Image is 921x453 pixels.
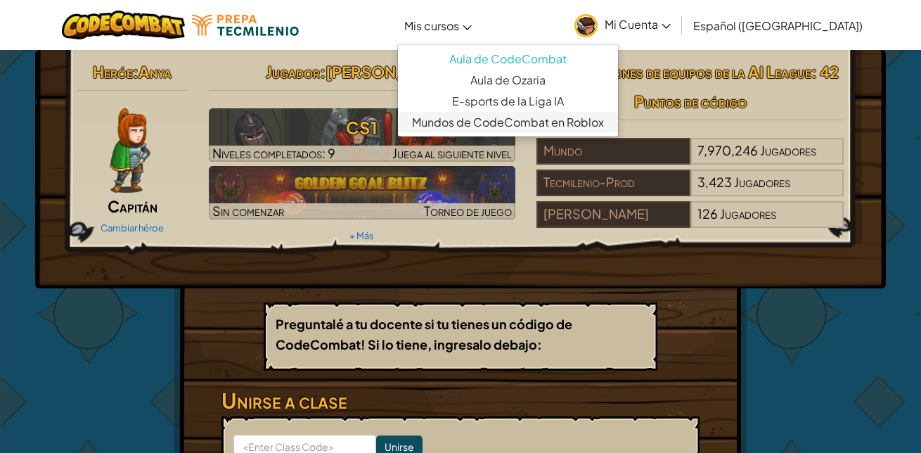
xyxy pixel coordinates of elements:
span: 3,423 [697,174,732,190]
span: Mis cursos [404,18,459,33]
span: : [320,62,326,82]
a: Mundos de CodeCombat en Roblox [398,112,618,133]
a: Mi Cuenta [567,3,678,47]
img: Tecmilenio logo [192,15,299,36]
span: : [133,62,139,82]
h3: CS1 [209,112,516,143]
a: Aula de CodeCombat [398,49,618,70]
a: Juega al siguiente nivel [209,108,516,162]
a: + Más [349,230,374,241]
img: captain-pose.png [110,108,150,193]
img: avatar [574,14,598,37]
span: Español ([GEOGRAPHIC_DATA]) [693,18,863,33]
a: Sin comenzarTorneo de juego [209,166,516,219]
span: 126 [697,205,718,222]
span: [PERSON_NAME] [326,62,458,82]
span: Jugadores [734,174,790,190]
a: Español ([GEOGRAPHIC_DATA]) [686,6,870,44]
span: Capitán [108,196,157,216]
b: Preguntalé a tu docente si tu tienes un código de CodeCombat! Si lo tiene, ingresalo debajo: [276,316,572,352]
span: Mi Cuenta [605,17,671,32]
img: CS1 [209,108,516,162]
span: Heróe [93,62,133,82]
img: CodeCombat logo [62,11,185,39]
span: Jugador [266,62,320,82]
img: Golden Goal [209,166,516,219]
span: Sin comenzar [212,203,284,219]
a: [PERSON_NAME]126Jugadores [536,215,844,231]
span: Juega al siguiente nivel [392,145,512,161]
a: E-sports de la Liga IA [398,91,618,112]
span: Anya [139,62,172,82]
div: Tecmilenio-Prod [536,170,690,196]
a: Mis cursos [397,6,479,44]
a: Mundo7,970,246Jugadores [536,151,844,167]
span: Jugadores [760,142,816,158]
span: Niveles completados: 9 [212,145,335,161]
div: [PERSON_NAME] [536,201,690,228]
span: Jugadores [720,205,776,222]
h3: Unirse a clase [221,385,700,416]
a: Tecmilenio-Prod3,423Jugadores [536,183,844,199]
a: Cambiar héroe [101,222,164,234]
a: Aula de Ozaria [398,70,618,91]
span: Torneo de juego [424,203,512,219]
div: Mundo [536,138,690,165]
span: 7,970,246 [697,142,758,158]
span: Clasificaciones de equipos de la AI League [541,62,811,82]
